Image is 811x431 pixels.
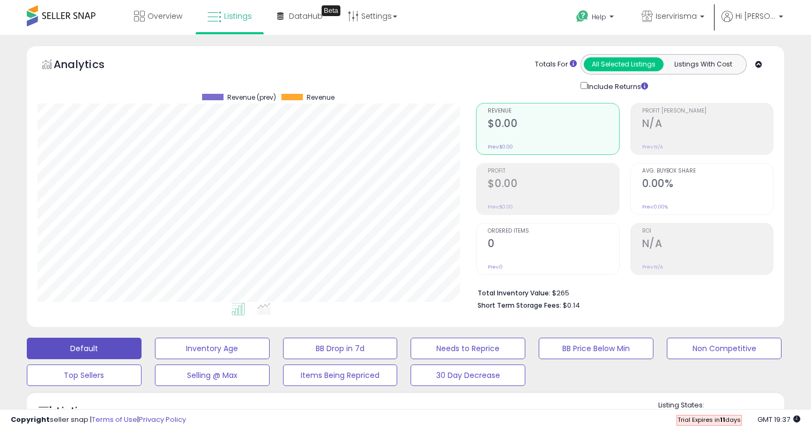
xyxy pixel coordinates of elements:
[488,168,619,174] span: Profit
[563,300,580,310] span: $0.14
[139,414,186,425] a: Privacy Policy
[11,414,50,425] strong: Copyright
[642,264,663,270] small: Prev: N/A
[27,365,142,386] button: Top Sellers
[678,415,741,424] span: Trial Expires in days
[642,228,773,234] span: ROI
[663,57,743,71] button: Listings With Cost
[478,286,765,299] li: $265
[488,177,619,192] h2: $0.00
[283,338,398,359] button: BB Drop in 7d
[227,94,276,101] span: Revenue (prev)
[667,338,782,359] button: Non Competitive
[155,338,270,359] button: Inventory Age
[224,11,252,21] span: Listings
[735,11,776,21] span: Hi [PERSON_NAME]
[322,5,340,16] div: Tooltip anchor
[642,168,773,174] span: Avg. Buybox Share
[584,57,664,71] button: All Selected Listings
[572,80,661,92] div: Include Returns
[11,415,186,425] div: seller snap | |
[642,108,773,114] span: Profit [PERSON_NAME]
[27,338,142,359] button: Default
[721,11,783,35] a: Hi [PERSON_NAME]
[642,237,773,252] h2: N/A
[576,10,589,23] i: Get Help
[642,177,773,192] h2: 0.00%
[658,400,784,411] p: Listing States:
[488,264,503,270] small: Prev: 0
[720,415,725,424] b: 11
[289,11,323,21] span: DataHub
[642,117,773,132] h2: N/A
[535,60,577,70] div: Totals For
[488,144,513,150] small: Prev: $0.00
[478,301,561,310] b: Short Term Storage Fees:
[92,414,137,425] a: Terms of Use
[488,237,619,252] h2: 0
[488,228,619,234] span: Ordered Items
[488,204,513,210] small: Prev: $0.00
[656,11,697,21] span: Iservirisma
[488,108,619,114] span: Revenue
[155,365,270,386] button: Selling @ Max
[307,94,334,101] span: Revenue
[539,338,653,359] button: BB Price Below Min
[642,204,668,210] small: Prev: 0.00%
[147,11,182,21] span: Overview
[57,404,98,419] h5: Listings
[54,57,125,75] h5: Analytics
[283,365,398,386] button: Items Being Repriced
[488,117,619,132] h2: $0.00
[478,288,550,298] b: Total Inventory Value:
[642,144,663,150] small: Prev: N/A
[568,2,624,35] a: Help
[592,12,606,21] span: Help
[411,338,525,359] button: Needs to Reprice
[757,414,800,425] span: 2025-10-9 19:37 GMT
[411,365,525,386] button: 30 Day Decrease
